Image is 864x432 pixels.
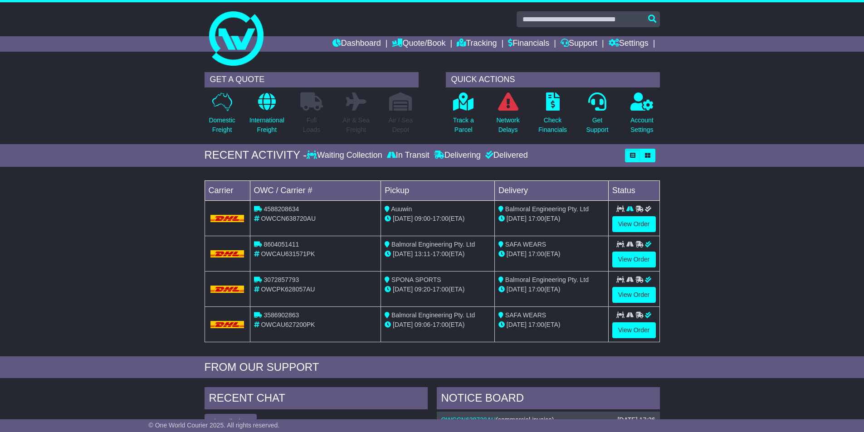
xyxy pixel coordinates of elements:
[205,387,428,412] div: RECENT CHAT
[432,150,483,160] div: Delivering
[453,92,474,140] a: Track aParcel
[609,36,649,52] a: Settings
[441,416,496,423] a: OWCCN638720AU
[538,116,567,135] p: Check Financials
[250,180,381,200] td: OWC / Carrier #
[494,180,608,200] td: Delivery
[385,285,491,294] div: - (ETA)
[441,416,655,424] div: ( )
[209,116,235,135] p: Domestic Freight
[446,72,660,87] div: QUICK ACTIONS
[457,36,497,52] a: Tracking
[261,250,315,257] span: OWCAU631571PK
[205,149,307,162] div: RECENT ACTIVITY -
[505,205,589,213] span: Balmoral Engineering Pty. Ltd
[393,321,413,328] span: [DATE]
[498,285,605,294] div: (ETA)
[498,416,552,423] span: commercial invoice
[505,241,546,248] span: SAFA WEARS
[433,250,449,257] span: 17:00
[508,36,549,52] a: Financials
[210,286,244,293] img: DHL.png
[561,36,597,52] a: Support
[249,92,285,140] a: InternationalFreight
[415,250,430,257] span: 13:11
[393,286,413,293] span: [DATE]
[343,116,370,135] p: Air & Sea Freight
[391,241,475,248] span: Balmoral Engineering Pty. Ltd
[385,150,432,160] div: In Transit
[630,116,654,135] p: Account Settings
[332,36,381,52] a: Dashboard
[261,215,316,222] span: OWCCN638720AU
[507,321,527,328] span: [DATE]
[391,276,441,283] span: SPONA SPORTS
[261,286,315,293] span: OWCPK628057AU
[205,180,250,200] td: Carrier
[381,180,495,200] td: Pickup
[208,92,235,140] a: DomesticFreight
[433,215,449,222] span: 17:00
[453,116,474,135] p: Track a Parcel
[483,150,528,160] div: Delivered
[612,287,656,303] a: View Order
[391,311,475,319] span: Balmoral Engineering Pty. Ltd
[415,215,430,222] span: 09:00
[389,116,413,135] p: Air / Sea Depot
[264,205,299,213] span: 4588208634
[498,320,605,330] div: (ETA)
[617,416,655,424] div: [DATE] 17:26
[385,320,491,330] div: - (ETA)
[507,250,527,257] span: [DATE]
[385,214,491,223] div: - (ETA)
[433,321,449,328] span: 17:00
[433,286,449,293] span: 17:00
[528,215,544,222] span: 17:00
[505,276,589,283] span: Balmoral Engineering Pty. Ltd
[393,250,413,257] span: [DATE]
[249,116,284,135] p: International Freight
[392,36,445,52] a: Quote/Book
[496,116,519,135] p: Network Delays
[498,249,605,259] div: (ETA)
[205,72,419,87] div: GET A QUOTE
[210,215,244,222] img: DHL.png
[528,321,544,328] span: 17:00
[538,92,567,140] a: CheckFinancials
[307,150,384,160] div: Waiting Collection
[505,311,546,319] span: SAFA WEARS
[507,215,527,222] span: [DATE]
[415,286,430,293] span: 09:20
[528,286,544,293] span: 17:00
[264,276,299,283] span: 3072857793
[608,180,659,200] td: Status
[210,321,244,328] img: DHL.png
[149,422,280,429] span: © One World Courier 2025. All rights reserved.
[498,214,605,223] div: (ETA)
[528,250,544,257] span: 17:00
[264,311,299,319] span: 3586902863
[507,286,527,293] span: [DATE]
[393,215,413,222] span: [DATE]
[612,322,656,338] a: View Order
[612,216,656,232] a: View Order
[385,249,491,259] div: - (ETA)
[205,361,660,374] div: FROM OUR SUPPORT
[586,116,608,135] p: Get Support
[391,205,412,213] span: Auuwin
[210,250,244,257] img: DHL.png
[612,252,656,267] a: View Order
[261,321,315,328] span: OWCAU627200PK
[205,414,257,430] button: View All Chats
[630,92,654,140] a: AccountSettings
[496,92,520,140] a: NetworkDelays
[437,387,660,412] div: NOTICE BOARD
[415,321,430,328] span: 09:06
[264,241,299,248] span: 8604051411
[300,116,323,135] p: Full Loads
[586,92,609,140] a: GetSupport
